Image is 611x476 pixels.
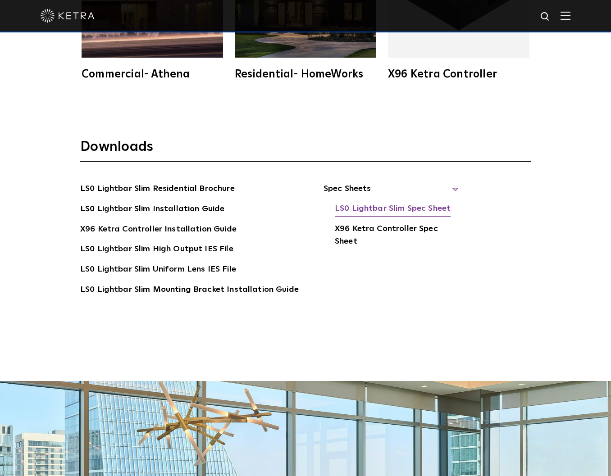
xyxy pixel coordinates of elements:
[80,182,235,197] a: LS0 Lightbar Slim Residential Brochure
[80,138,531,162] h3: Downloads
[540,11,551,23] img: search icon
[388,69,529,80] div: X96 Ketra Controller
[561,11,570,20] img: Hamburger%20Nav.svg
[80,263,236,277] a: LS0 Lightbar Slim Uniform Lens IES File
[80,223,237,237] a: X96 Ketra Controller Installation Guide
[235,69,376,80] div: Residential- HomeWorks
[80,243,233,257] a: LS0 Lightbar Slim High Output IES File
[324,182,459,202] span: Spec Sheets
[82,69,223,80] div: Commercial- Athena
[80,283,299,298] a: LS0 Lightbar Slim Mounting Bracket Installation Guide
[335,202,451,217] a: LS0 Lightbar Slim Spec Sheet
[335,222,459,250] a: X96 Ketra Controller Spec Sheet
[80,203,224,217] a: LS0 Lightbar Slim Installation Guide
[41,9,95,23] img: ketra-logo-2019-white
